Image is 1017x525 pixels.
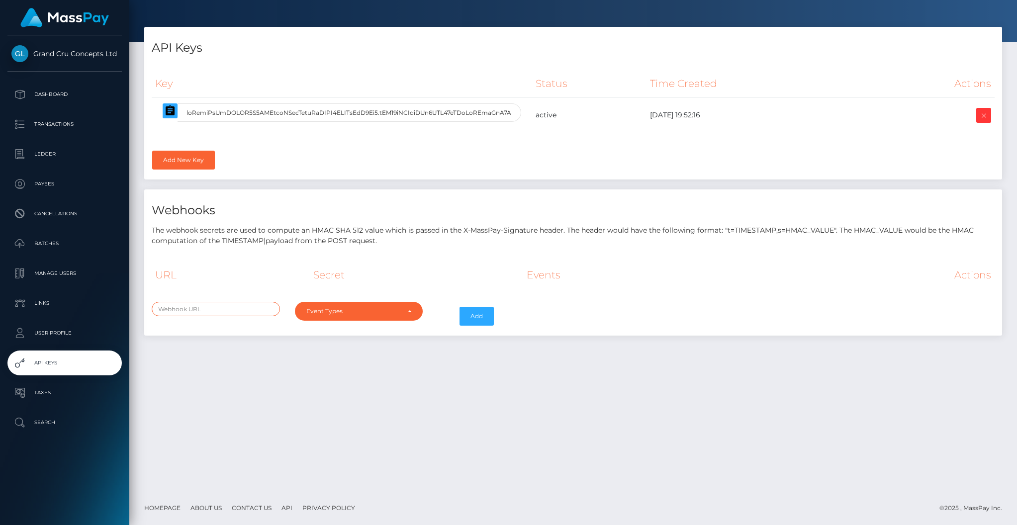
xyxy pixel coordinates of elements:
div: © 2025 , MassPay Inc. [939,503,1010,514]
p: Cancellations [11,206,118,221]
th: Key [152,70,532,97]
th: Actions [865,70,995,97]
th: Secret [310,262,523,288]
button: Add [460,307,494,326]
a: Homepage [140,500,185,516]
h4: Webhooks [152,202,995,219]
th: Actions [750,262,995,288]
p: API Keys [11,355,118,370]
th: Status [532,70,647,97]
a: Payees [7,172,122,196]
p: Ledger [11,147,118,162]
td: [DATE] 19:52:16 [647,97,865,133]
a: Ledger [7,142,122,167]
a: Transactions [7,112,122,137]
p: Taxes [11,385,118,400]
img: Grand Cru Concepts Ltd [11,45,28,62]
a: Cancellations [7,201,122,226]
th: Events [523,262,750,288]
a: Dashboard [7,82,122,107]
p: Manage Users [11,266,118,281]
p: Payees [11,176,118,191]
a: Add New Key [152,151,215,170]
a: Contact Us [228,500,276,516]
a: API Keys [7,350,122,375]
a: Links [7,291,122,316]
p: Batches [11,236,118,251]
p: Transactions [11,117,118,132]
img: MassPay Logo [20,8,109,27]
a: About Us [186,500,226,516]
button: Event Types [295,302,423,321]
th: URL [152,262,310,288]
a: Taxes [7,380,122,405]
a: Batches [7,231,122,256]
a: Search [7,410,122,435]
p: User Profile [11,326,118,341]
a: User Profile [7,321,122,346]
p: Dashboard [11,87,118,102]
td: active [532,97,647,133]
p: The webhook secrets are used to compute an HMAC SHA 512 value which is passed in the X-MassPay-Si... [152,225,995,246]
p: Links [11,296,118,311]
p: Search [11,415,118,430]
a: Manage Users [7,261,122,286]
input: Webhook URL [152,302,280,316]
th: Time Created [647,70,865,97]
h4: API Keys [152,39,995,57]
a: API [277,500,296,516]
a: Privacy Policy [298,500,359,516]
span: Grand Cru Concepts Ltd [7,49,122,58]
div: Event Types [306,307,400,315]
